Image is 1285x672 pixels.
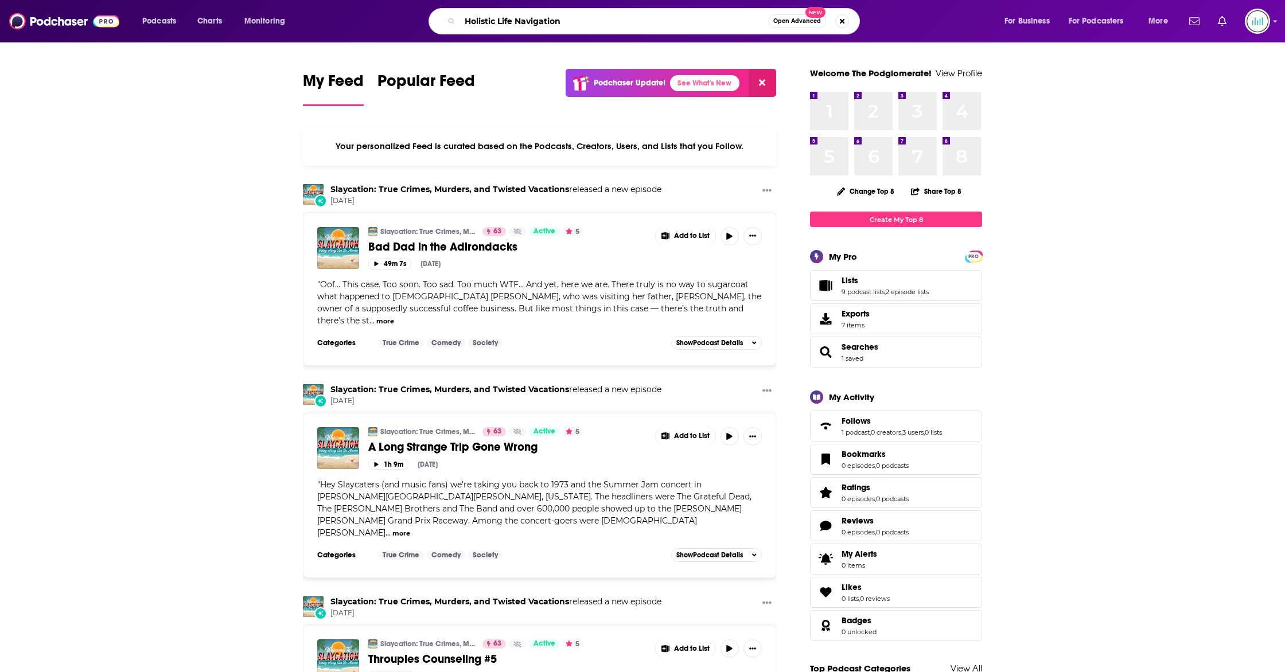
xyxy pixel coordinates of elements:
[996,12,1064,30] button: open menu
[967,252,980,260] a: PRO
[1148,13,1168,29] span: More
[134,12,191,30] button: open menu
[902,428,924,436] a: 3 users
[314,394,327,407] div: New Episode
[842,354,863,362] a: 1 saved
[368,227,377,236] img: Slaycation: True Crimes, Murders, and Twisted Vacations
[330,596,569,607] a: Slaycation: True Crimes, Murders, and Twisted Vacations
[842,416,871,426] span: Follows
[1069,13,1124,29] span: For Podcasters
[303,596,324,617] img: Slaycation: True Crimes, Murders, and Twisted Vacations
[330,396,661,406] span: [DATE]
[385,528,391,538] span: ...
[842,462,875,470] a: 0 episodes
[743,427,762,446] button: Show More Button
[493,638,501,650] span: 63
[886,288,929,296] a: 2 episode lists
[842,582,862,592] span: Likes
[317,427,359,469] img: A Long Strange Trip Gone Wrong
[460,12,768,30] input: Search podcasts, credits, & more...
[380,227,475,236] a: Slaycation: True Crimes, Murders, and Twisted Vacations
[842,321,870,329] span: 7 items
[814,584,837,600] a: Likes
[9,10,119,32] img: Podchaser - Follow, Share and Rate Podcasts
[330,184,569,194] a: Slaycation: True Crimes, Murders, and Twisted Vacations
[829,251,857,262] div: My Pro
[1140,12,1182,30] button: open menu
[758,384,776,398] button: Show More Button
[842,482,909,493] a: Ratings
[378,338,424,347] a: True Crime
[427,550,465,560] a: Comedy
[314,194,327,207] div: New Episode
[842,482,870,493] span: Ratings
[190,12,229,30] a: Charts
[317,338,369,347] h3: Categories
[674,432,710,440] span: Add to List
[1185,11,1204,31] a: Show notifications dropdown
[842,288,885,296] a: 9 podcast lists
[482,639,506,648] a: 63
[870,428,871,436] span: ,
[656,427,715,446] button: Show More Button
[842,308,870,319] span: Exports
[842,449,886,459] span: Bookmarks
[925,428,942,436] a: 0 lists
[368,639,377,648] img: Slaycation: True Crimes, Murders, and Twisted Vacations
[303,184,324,205] a: Slaycation: True Crimes, Murders, and Twisted Vacations
[534,638,555,650] span: Active
[656,639,715,658] button: Show More Button
[562,639,583,648] button: 5
[814,278,837,294] a: Lists
[330,196,661,206] span: [DATE]
[142,13,176,29] span: Podcasts
[314,607,327,620] div: New Episode
[368,652,497,666] span: Throuples Counseling #5
[303,384,324,405] img: Slaycation: True Crimes, Murders, and Twisted Vacations
[810,477,982,508] span: Ratings
[829,392,874,403] div: My Activity
[303,127,776,166] div: Your personalized Feed is curated based on the Podcasts, Creators, Users, and Lists that you Follow.
[562,427,583,436] button: 5
[810,544,982,575] a: My Alerts
[493,426,501,437] span: 63
[814,311,837,327] span: Exports
[901,428,902,436] span: ,
[967,252,980,261] span: PRO
[1245,9,1270,34] img: User Profile
[368,259,411,269] button: 49m 7s
[368,427,377,436] img: Slaycation: True Crimes, Murders, and Twisted Vacations
[810,270,982,301] span: Lists
[317,479,751,538] span: "
[1245,9,1270,34] span: Logged in as podglomerate
[468,550,503,560] a: Society
[330,384,569,394] a: Slaycation: True Crimes, Murders, and Twisted Vacations
[758,184,776,198] button: Show More Button
[875,528,876,536] span: ,
[814,451,837,467] a: Bookmarks
[303,71,364,106] a: My Feed
[842,416,942,426] a: Follows
[330,608,661,618] span: [DATE]
[317,550,369,560] h3: Categories
[842,561,877,569] span: 0 items
[1061,12,1140,30] button: open menu
[842,582,890,592] a: Likes
[842,275,858,286] span: Lists
[842,428,870,436] a: 1 podcast
[562,227,583,236] button: 5
[876,462,909,470] a: 0 podcasts
[743,227,762,245] button: Show More Button
[376,317,394,326] button: more
[392,529,410,538] button: more
[317,279,761,326] span: "
[330,384,661,395] h3: released a new episode
[236,12,300,30] button: open menu
[842,515,909,526] a: Reviews
[743,639,762,658] button: Show More Button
